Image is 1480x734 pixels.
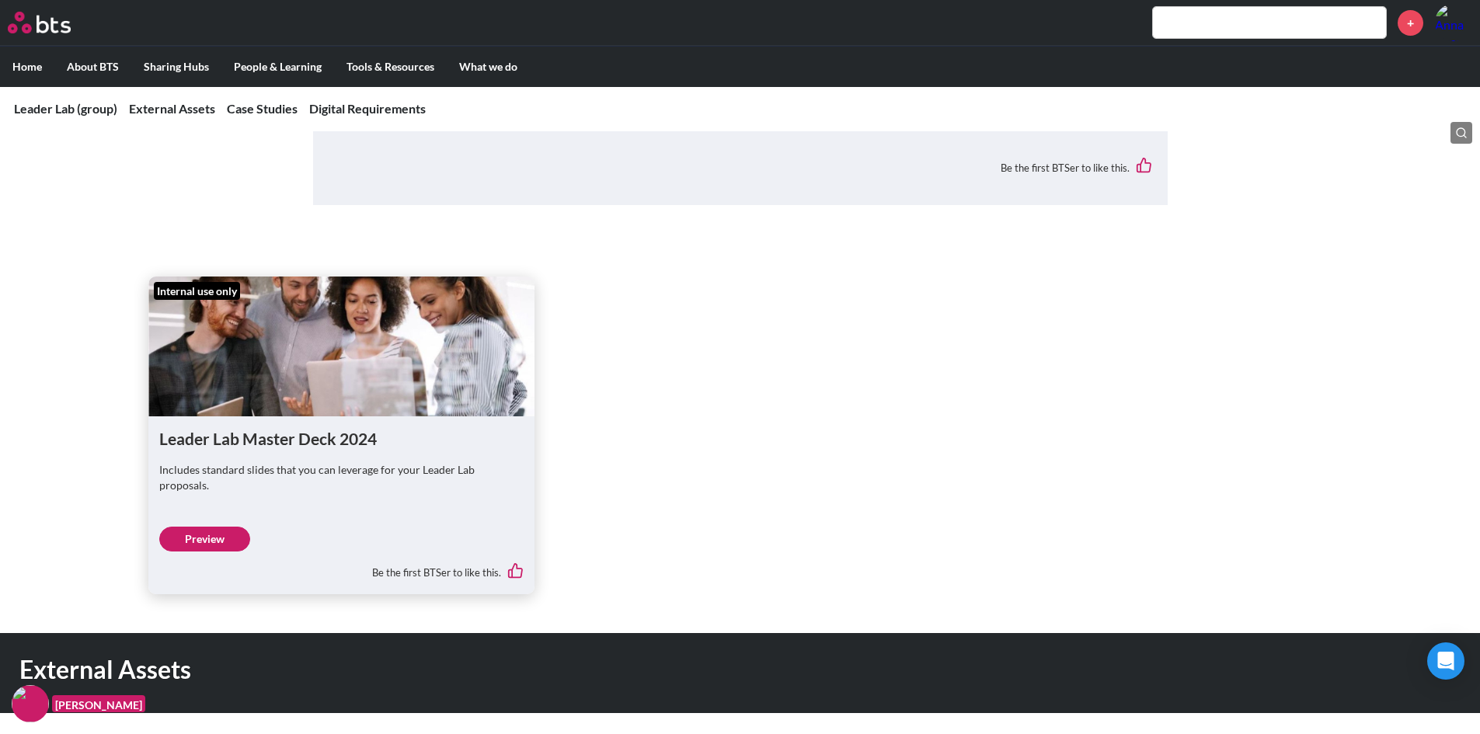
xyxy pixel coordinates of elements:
div: Internal use only [154,282,240,301]
label: About BTS [54,47,131,87]
div: Be the first BTSer to like this. [159,551,524,584]
div: Open Intercom Messenger [1427,642,1464,680]
a: Preview [159,527,250,551]
p: Includes standard slides that you can leverage for your Leader Lab proposals. [159,462,524,492]
a: Leader Lab (group) [14,101,117,116]
img: Anna Kosareva [1435,4,1472,41]
h1: Leader Lab Master Deck 2024 [159,427,524,450]
img: F [12,685,49,722]
a: External Assets [129,101,215,116]
a: + [1398,10,1423,36]
figcaption: [PERSON_NAME] [52,695,145,713]
div: Be the first BTSer to like this. [329,146,1152,189]
a: Profile [1435,4,1472,41]
img: BTS Logo [8,12,71,33]
a: Case Studies [227,101,298,116]
a: Go home [8,12,99,33]
label: What we do [447,47,530,87]
label: Sharing Hubs [131,47,221,87]
h1: External Assets [19,652,1028,687]
label: Tools & Resources [334,47,447,87]
a: Digital Requirements [309,101,426,116]
label: People & Learning [221,47,334,87]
